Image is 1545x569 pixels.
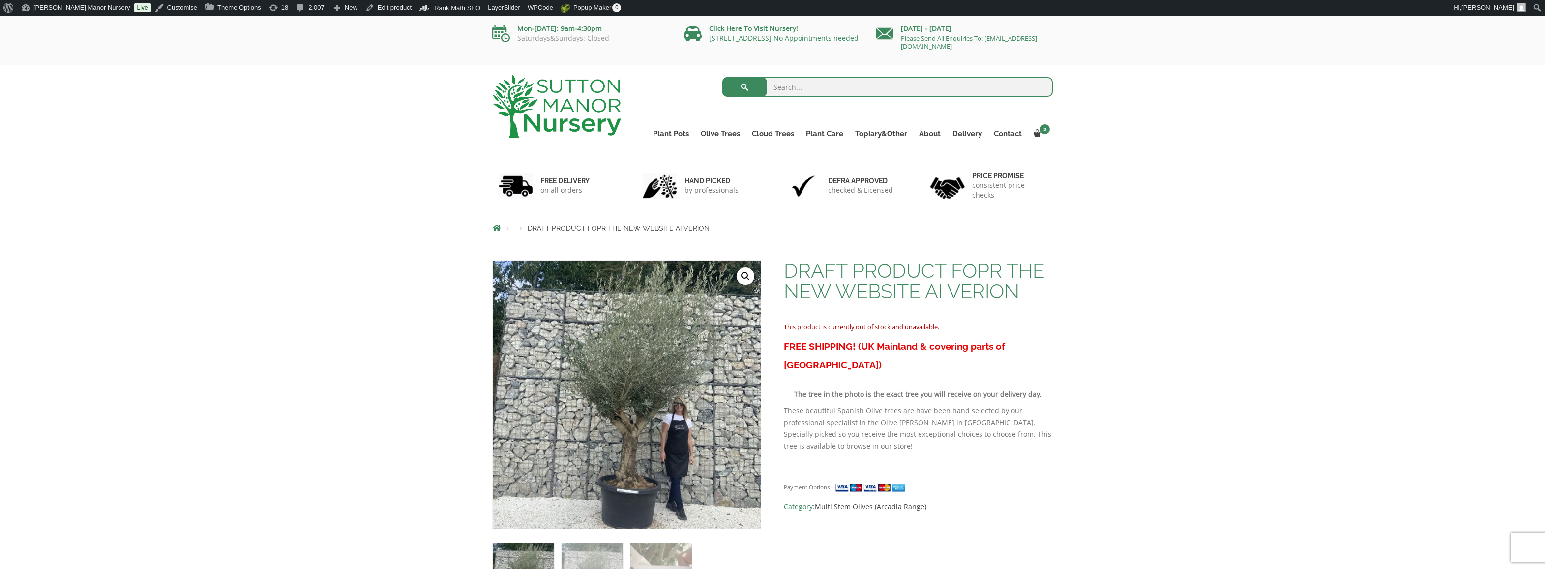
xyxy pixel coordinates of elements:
[1040,124,1050,134] span: 2
[972,171,1047,180] h6: Price promise
[815,502,926,511] a: Multi Stem Olives (Arcadia Range)
[800,127,849,141] a: Plant Care
[972,180,1047,200] p: consistent price checks
[612,3,621,12] span: 0
[540,176,590,185] h6: FREE DELIVERY
[528,225,710,232] span: DRAFT PRODUCT FOPR THE NEW WEBSITE AI VERION
[784,321,1053,333] p: This product is currently out of stock and unavailable.
[828,185,893,195] p: checked & Licensed
[794,389,1042,398] strong: The tree in the photo is the exact tree you will receive on your delivery day.
[1461,4,1514,11] span: [PERSON_NAME]
[434,4,480,12] span: Rank Math SEO
[492,224,1053,232] nav: Breadcrumbs
[737,267,754,285] a: View full-screen image gallery
[786,173,821,199] img: 3.jpg
[947,127,988,141] a: Delivery
[492,34,669,42] p: Saturdays&Sundays: Closed
[930,171,965,201] img: 4.jpg
[876,23,1053,34] p: [DATE] - [DATE]
[684,185,739,195] p: by professionals
[493,261,761,529] img: DRAFT PRODUCT FOPR THE NEW WEBSITE AI VERION - IMG 6577 1 scaled
[913,127,947,141] a: About
[540,185,590,195] p: on all orders
[684,176,739,185] h6: hand picked
[849,127,913,141] a: Topiary&Other
[784,484,832,491] small: Payment Options:
[835,483,909,493] img: payment supported
[643,173,677,199] img: 2.jpg
[499,173,533,199] img: 1.jpg
[695,127,746,141] a: Olive Trees
[709,24,798,33] a: Click Here To Visit Nursery!
[709,33,859,43] a: [STREET_ADDRESS] No Appointments needed
[784,260,1053,302] h1: DRAFT PRODUCT FOPR THE NEW WEBSITE AI VERION
[647,127,695,141] a: Plant Pots
[784,338,1053,374] h3: FREE SHIPPING! (UK Mainland & covering parts of [GEOGRAPHIC_DATA])
[784,405,1053,452] p: These beautiful Spanish Olive trees are have been hand selected by our professional specialist in...
[134,3,151,12] a: Live
[492,23,669,34] p: Mon-[DATE]: 9am-4:30pm
[1028,127,1053,141] a: 2
[492,75,621,138] img: logo
[746,127,800,141] a: Cloud Trees
[828,176,893,185] h6: Defra approved
[784,501,1053,512] span: Category:
[901,34,1037,51] a: Please Send All Enquiries To: [EMAIL_ADDRESS][DOMAIN_NAME]
[988,127,1028,141] a: Contact
[722,77,1053,97] input: Search...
